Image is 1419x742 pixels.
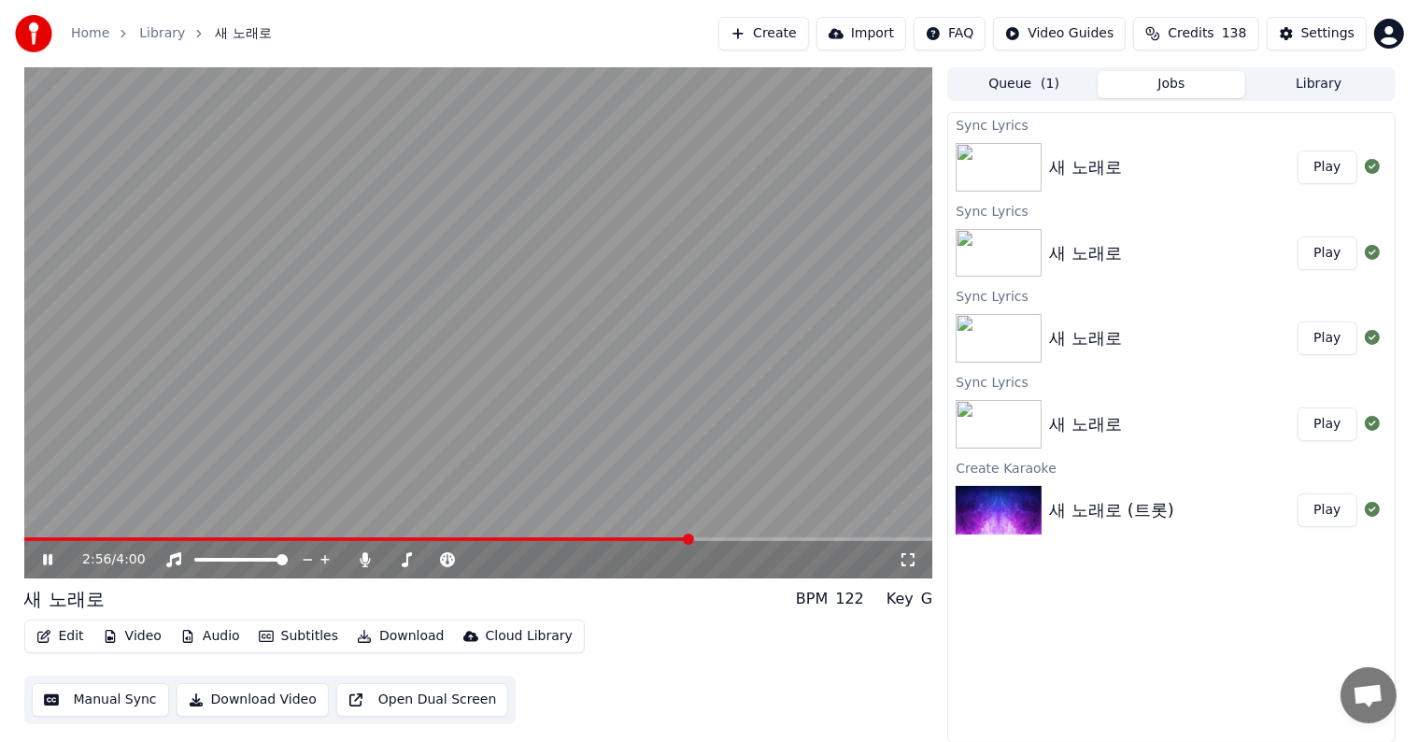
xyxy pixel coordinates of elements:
[1168,24,1213,43] span: Credits
[914,17,986,50] button: FAQ
[24,586,105,612] div: 새 노래로
[1041,75,1059,93] span: ( 1 )
[816,17,906,50] button: Import
[948,199,1394,221] div: Sync Lyrics
[95,623,169,649] button: Video
[1298,407,1356,441] button: Play
[1245,71,1393,98] button: Library
[1133,17,1258,50] button: Credits138
[948,370,1394,392] div: Sync Lyrics
[71,24,272,43] nav: breadcrumb
[82,550,111,569] span: 2:56
[1098,71,1245,98] button: Jobs
[1267,17,1367,50] button: Settings
[1049,497,1174,523] div: 새 노래로 (트롯)
[993,17,1126,50] button: Video Guides
[718,17,809,50] button: Create
[486,627,573,646] div: Cloud Library
[1222,24,1247,43] span: 138
[796,588,828,610] div: BPM
[948,284,1394,307] div: Sync Lyrics
[950,71,1098,98] button: Queue
[1049,240,1122,266] div: 새 노래로
[1298,150,1356,184] button: Play
[948,456,1394,478] div: Create Karaoke
[1298,321,1356,355] button: Play
[82,550,127,569] div: /
[29,623,92,649] button: Edit
[139,24,185,43] a: Library
[15,15,52,52] img: youka
[71,24,109,43] a: Home
[251,623,346,649] button: Subtitles
[1341,667,1397,723] a: 채팅 열기
[921,588,932,610] div: G
[349,623,452,649] button: Download
[173,623,248,649] button: Audio
[1301,24,1355,43] div: Settings
[1049,411,1122,437] div: 새 노래로
[1049,154,1122,180] div: 새 노래로
[177,683,329,717] button: Download Video
[1298,236,1356,270] button: Play
[835,588,864,610] div: 122
[116,550,145,569] span: 4:00
[215,24,271,43] span: 새 노래로
[32,683,169,717] button: Manual Sync
[336,683,509,717] button: Open Dual Screen
[948,113,1394,136] div: Sync Lyrics
[887,588,914,610] div: Key
[1298,493,1356,527] button: Play
[1049,325,1122,351] div: 새 노래로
